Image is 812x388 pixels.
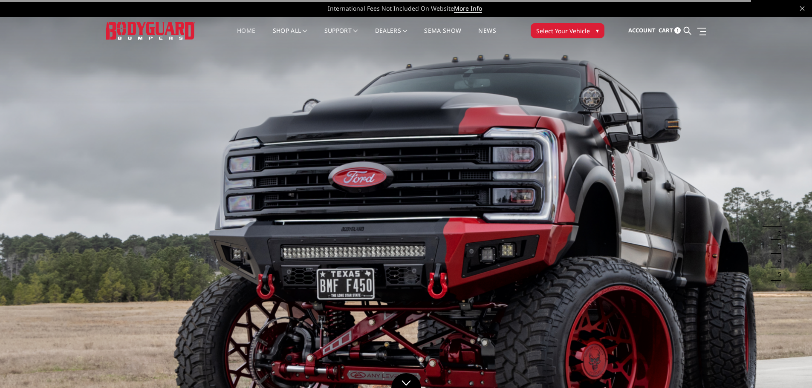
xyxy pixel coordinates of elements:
[273,28,307,44] a: shop all
[478,28,496,44] a: News
[237,28,255,44] a: Home
[106,22,195,39] img: BODYGUARD BUMPERS
[424,28,461,44] a: SEMA Show
[773,227,781,240] button: 2 of 5
[659,19,681,42] a: Cart 1
[391,373,421,388] a: Click to Down
[628,26,656,34] span: Account
[536,26,590,35] span: Select Your Vehicle
[773,267,781,281] button: 5 of 5
[454,4,482,13] a: More Info
[324,28,358,44] a: Support
[596,26,599,35] span: ▾
[659,26,673,34] span: Cart
[773,254,781,267] button: 4 of 5
[375,28,407,44] a: Dealers
[628,19,656,42] a: Account
[773,213,781,227] button: 1 of 5
[773,240,781,254] button: 3 of 5
[531,23,604,38] button: Select Your Vehicle
[674,27,681,34] span: 1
